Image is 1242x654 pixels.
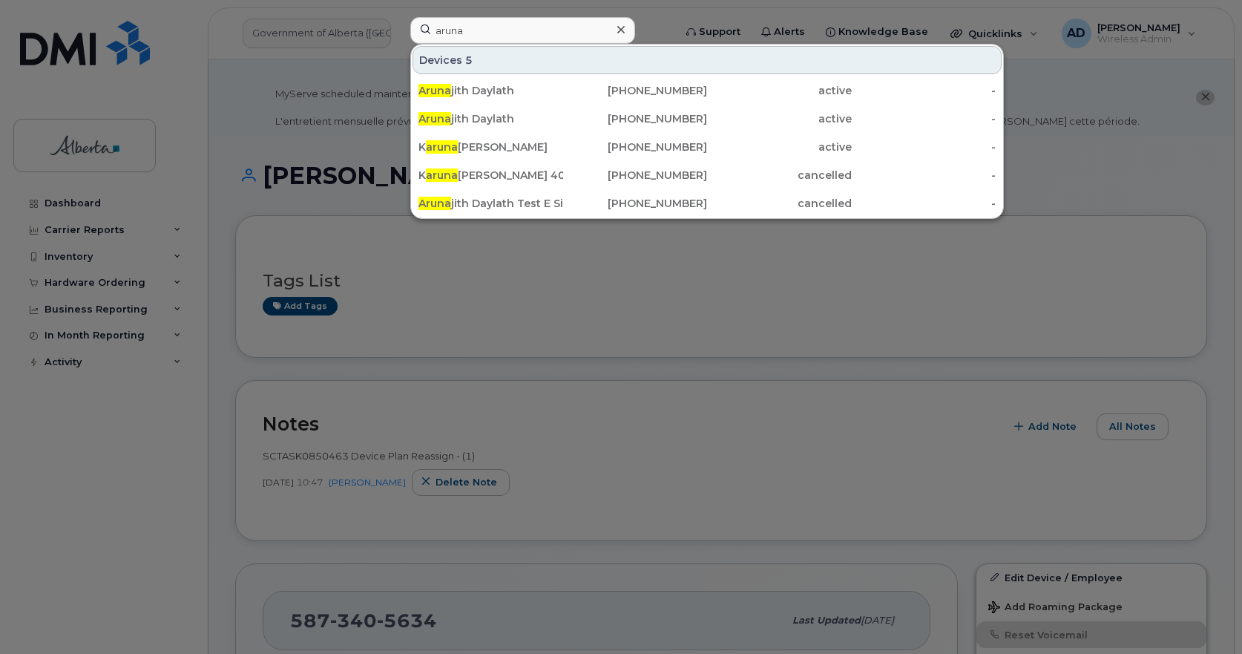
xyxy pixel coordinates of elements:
div: - [852,83,996,98]
span: Aruna [418,84,451,97]
a: Karuna[PERSON_NAME][PHONE_NUMBER]active- [413,134,1002,160]
div: - [852,168,996,183]
div: cancelled [707,196,852,211]
div: Devices [413,46,1002,74]
span: aruna [426,140,458,154]
div: active [707,83,852,98]
div: active [707,111,852,126]
a: Arunajith Daylath[PHONE_NUMBER]active- [413,77,1002,104]
div: [PHONE_NUMBER] [563,140,708,154]
div: jith Daylath [418,83,563,98]
div: jith Daylath Test E Sim [418,196,563,211]
span: Aruna [418,197,451,210]
div: K [PERSON_NAME] [418,140,563,154]
div: [PHONE_NUMBER] [563,168,708,183]
div: - [852,140,996,154]
div: cancelled [707,168,852,183]
div: [PHONE_NUMBER] [563,111,708,126]
div: [PHONE_NUMBER] [563,196,708,211]
div: jith Daylath [418,111,563,126]
div: K [PERSON_NAME] 4036137071 [418,168,563,183]
div: [PHONE_NUMBER] [563,83,708,98]
div: - [852,111,996,126]
a: Arunajith Daylath[PHONE_NUMBER]active- [413,105,1002,132]
span: 5 [465,53,473,68]
span: aruna [426,169,458,182]
a: Arunajith Daylath Test E Sim[PHONE_NUMBER]cancelled- [413,190,1002,217]
a: Karuna[PERSON_NAME] 4036137071[PHONE_NUMBER]cancelled- [413,162,1002,189]
div: active [707,140,852,154]
div: - [852,196,996,211]
span: Aruna [418,112,451,125]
